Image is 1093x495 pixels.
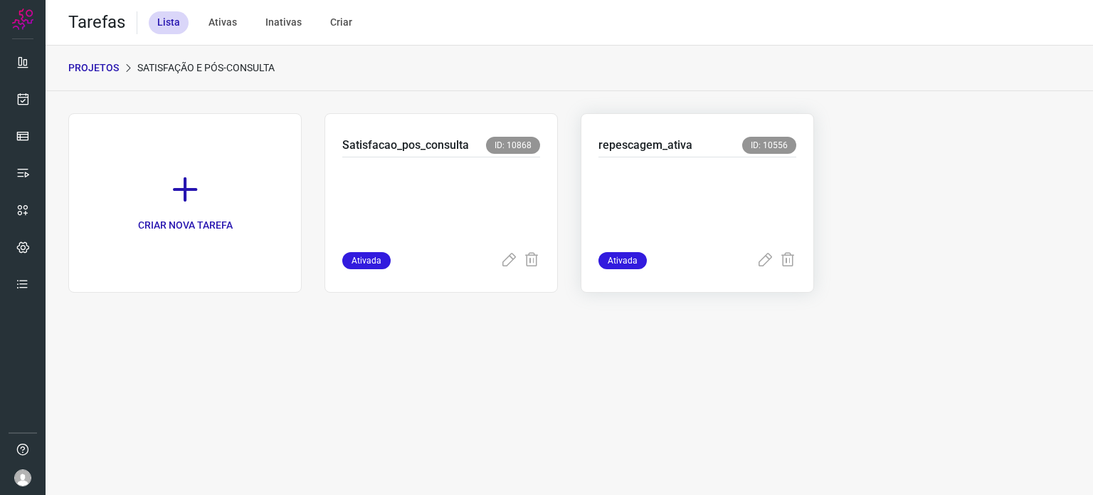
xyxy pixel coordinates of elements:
img: avatar-user-boy.jpg [14,469,31,486]
p: Satisfação e Pós-Consulta [137,61,275,75]
div: Ativas [200,11,245,34]
div: Inativas [257,11,310,34]
span: Ativada [342,252,391,269]
img: Logo [12,9,33,30]
a: CRIAR NOVA TAREFA [68,113,302,293]
div: Criar [322,11,361,34]
p: repescagem_ativa [598,137,692,154]
p: Satisfacao_pos_consulta [342,137,469,154]
p: PROJETOS [68,61,119,75]
p: CRIAR NOVA TAREFA [138,218,233,233]
span: ID: 10868 [486,137,540,154]
h2: Tarefas [68,12,125,33]
div: Lista [149,11,189,34]
span: ID: 10556 [742,137,796,154]
span: Ativada [598,252,647,269]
